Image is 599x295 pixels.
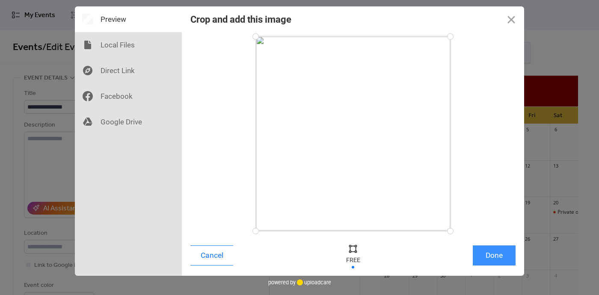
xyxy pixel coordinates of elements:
button: Done [473,245,516,265]
div: Crop and add this image [190,14,291,25]
div: powered by [268,276,331,289]
button: Close [498,6,524,32]
a: uploadcare [296,279,331,286]
div: Facebook [75,83,182,109]
div: Google Drive [75,109,182,135]
button: Cancel [190,245,233,265]
div: Direct Link [75,58,182,83]
div: Local Files [75,32,182,58]
div: Preview [75,6,182,32]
